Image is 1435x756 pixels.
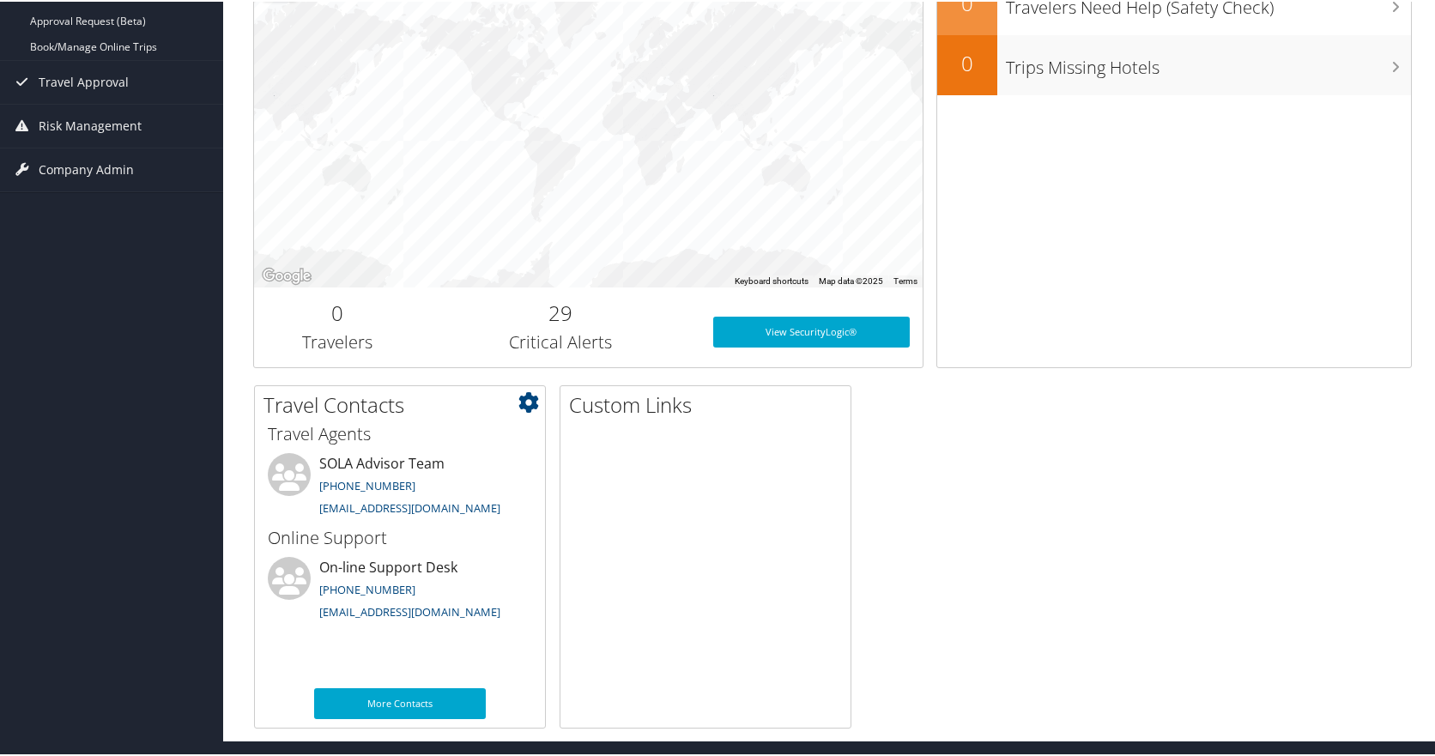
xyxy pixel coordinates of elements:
span: Company Admin [39,147,134,190]
h3: Trips Missing Hotels [1006,45,1411,78]
h3: Travelers [267,329,409,353]
h2: 0 [267,297,409,326]
a: More Contacts [314,686,486,717]
a: Open this area in Google Maps (opens a new window) [258,263,315,286]
a: Terms (opens in new tab) [893,275,917,284]
h3: Critical Alerts [434,329,687,353]
span: Travel Approval [39,59,129,102]
img: Google [258,263,315,286]
h3: Online Support [268,524,532,548]
a: [PHONE_NUMBER] [319,476,415,492]
a: [PHONE_NUMBER] [319,580,415,596]
span: Map data ©2025 [819,275,883,284]
li: On-line Support Desk [259,555,541,626]
h2: Travel Contacts [263,389,545,418]
span: Risk Management [39,103,142,146]
a: [EMAIL_ADDRESS][DOMAIN_NAME] [319,602,500,618]
h3: Travel Agents [268,420,532,445]
li: SOLA Advisor Team [259,451,541,522]
a: 0Trips Missing Hotels [937,33,1411,94]
h2: Custom Links [569,389,851,418]
a: View SecurityLogic® [713,315,911,346]
button: Keyboard shortcuts [735,274,808,286]
h2: 0 [937,47,997,76]
a: [EMAIL_ADDRESS][DOMAIN_NAME] [319,499,500,514]
h2: 29 [434,297,687,326]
